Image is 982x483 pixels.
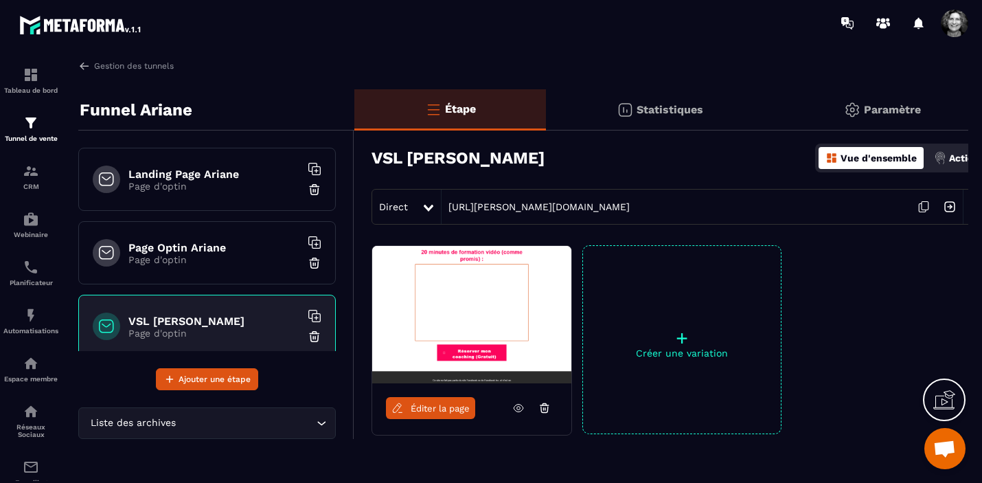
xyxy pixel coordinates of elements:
[372,246,571,383] img: image
[379,201,408,212] span: Direct
[3,104,58,153] a: formationformationTunnel de vente
[87,416,179,431] span: Liste des archives
[445,102,476,115] p: Étape
[3,231,58,238] p: Webinaire
[637,103,703,116] p: Statistiques
[3,345,58,393] a: automationsautomationsEspace membre
[411,403,470,414] span: Éditer la page
[3,56,58,104] a: formationformationTableau de bord
[308,330,321,344] img: trash
[425,101,442,117] img: bars-o.4a397970.svg
[308,183,321,196] img: trash
[372,148,545,168] h3: VSL [PERSON_NAME]
[23,259,39,276] img: scheduler
[23,67,39,83] img: formation
[128,168,300,181] h6: Landing Page Ariane
[23,307,39,324] img: automations
[3,327,58,335] p: Automatisations
[3,183,58,190] p: CRM
[825,152,838,164] img: dashboard-orange.40269519.svg
[308,256,321,270] img: trash
[23,163,39,179] img: formation
[23,459,39,475] img: email
[78,60,91,72] img: arrow
[3,375,58,383] p: Espace membre
[23,211,39,227] img: automations
[583,348,781,359] p: Créer une variation
[128,241,300,254] h6: Page Optin Ariane
[3,279,58,287] p: Planificateur
[934,152,946,164] img: actions.d6e523a2.png
[3,135,58,142] p: Tunnel de vente
[442,201,630,212] a: [URL][PERSON_NAME][DOMAIN_NAME]
[3,393,58,449] a: social-networksocial-networkRéseaux Sociaux
[128,328,300,339] p: Page d'optin
[80,96,192,124] p: Funnel Ariane
[841,153,917,164] p: Vue d'ensemble
[23,355,39,372] img: automations
[937,194,963,220] img: arrow-next.bcc2205e.svg
[924,428,966,469] a: Ouvrir le chat
[128,315,300,328] h6: VSL [PERSON_NAME]
[617,102,633,118] img: stats.20deebd0.svg
[156,368,258,390] button: Ajouter une étape
[3,87,58,94] p: Tableau de bord
[23,403,39,420] img: social-network
[3,201,58,249] a: automationsautomationsWebinaire
[844,102,860,118] img: setting-gr.5f69749f.svg
[78,60,174,72] a: Gestion des tunnels
[128,181,300,192] p: Page d'optin
[864,103,921,116] p: Paramètre
[19,12,143,37] img: logo
[3,297,58,345] a: automationsautomationsAutomatisations
[3,249,58,297] a: schedulerschedulerPlanificateur
[78,407,336,439] div: Search for option
[128,254,300,265] p: Page d'optin
[386,397,475,419] a: Éditer la page
[23,115,39,131] img: formation
[583,328,781,348] p: +
[3,423,58,438] p: Réseaux Sociaux
[3,153,58,201] a: formationformationCRM
[179,372,251,386] span: Ajouter une étape
[179,416,313,431] input: Search for option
